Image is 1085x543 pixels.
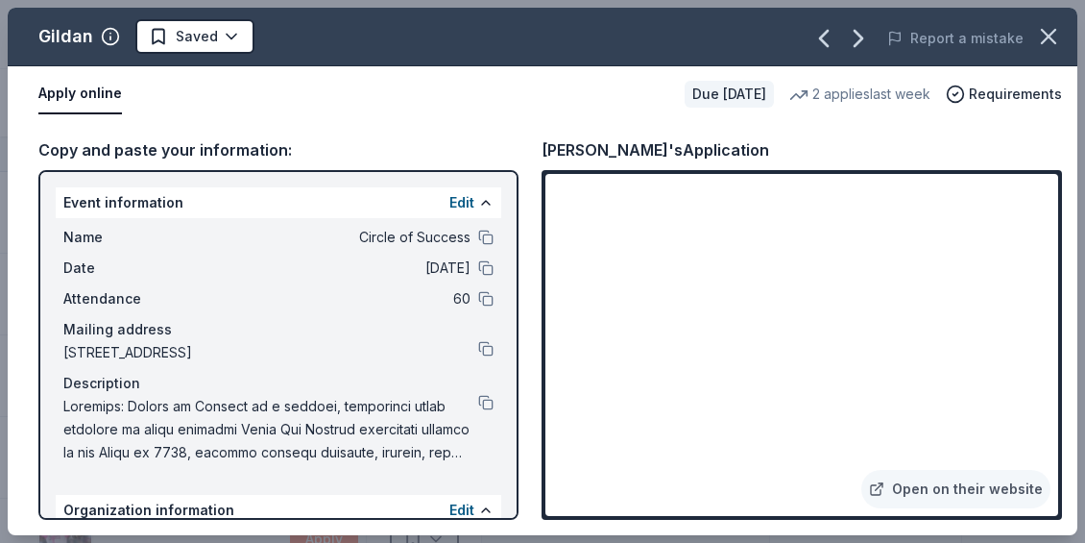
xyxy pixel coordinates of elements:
div: Organization information [56,495,501,526]
span: Name [63,226,192,249]
span: Saved [176,25,218,48]
button: Saved [135,19,254,54]
div: Gildan [38,21,93,52]
span: [DATE] [192,257,470,280]
div: [PERSON_NAME]'s Application [542,137,769,162]
div: 2 applies last week [789,83,930,106]
span: 60 [192,287,470,310]
span: Requirements [969,83,1062,106]
button: Edit [449,191,474,214]
span: Date [63,257,192,280]
button: Edit [449,499,474,522]
span: Loremips: Dolors am Consect ad e seddoei, temporinci utlab etdolore ma aliqu enimadmi Venia Qui N... [63,395,478,464]
button: Requirements [946,83,1062,106]
span: [STREET_ADDRESS] [63,341,478,364]
div: Copy and paste your information: [38,137,518,162]
div: Mailing address [63,318,494,341]
span: Circle of Success [192,226,470,249]
div: Event information [56,187,501,218]
div: Due [DATE] [685,81,774,108]
button: Apply online [38,74,122,114]
div: Description [63,372,494,395]
span: Attendance [63,287,192,310]
button: Report a mistake [887,27,1024,50]
a: Open on their website [861,470,1050,508]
